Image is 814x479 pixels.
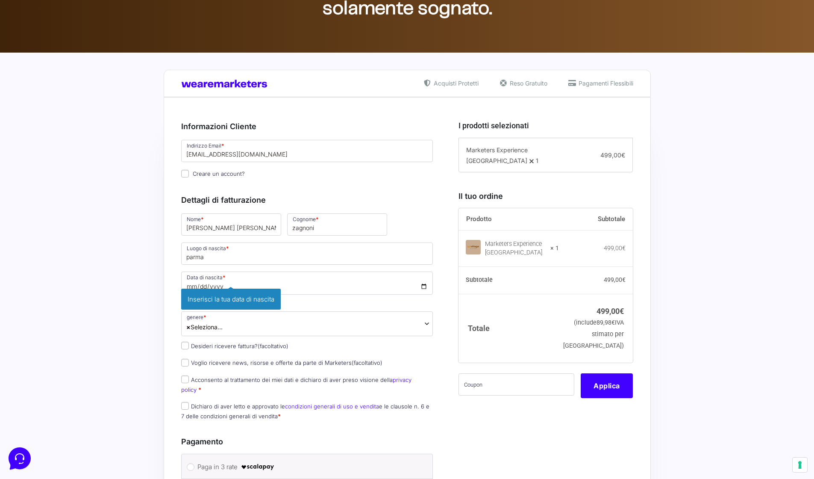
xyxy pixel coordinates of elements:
button: Inizia una conversazione [14,72,157,89]
input: Acconsento al trattamento dei miei dati e dichiaro di aver preso visione dellaprivacy policy [181,376,189,383]
label: Acconsento al trattamento dei miei dati e dichiaro di aver preso visione della [181,376,411,393]
input: Nome * [181,213,281,236]
button: Home [7,275,59,294]
input: Cognome * [287,213,387,236]
div: Marketers Experience [GEOGRAPHIC_DATA] [485,240,545,257]
th: Prodotto [458,208,559,231]
span: 89,98 [597,319,615,326]
img: scalapay-logo-black.png [241,462,275,472]
bdi: 499,00 [604,276,626,283]
input: Luogo di nascita * [181,242,433,265]
span: Acquisti Protetti [432,79,479,88]
span: € [621,151,625,159]
h3: Dettagli di fatturazione [181,194,433,206]
button: Le tue preferenze relative al consenso per le tecnologie di tracciamento [793,458,807,472]
span: € [620,307,624,316]
input: Voglio ricevere news, risorse e offerte da parte di Marketers(facoltativo) [181,359,189,367]
bdi: 499,00 [597,307,624,316]
img: dark [14,48,31,65]
span: Reso Gratuito [508,79,547,88]
label: Desideri ricevere fattura? [181,343,288,349]
span: € [622,245,626,251]
p: Messaggi [74,287,97,294]
a: Apri Centro Assistenza [91,106,157,113]
th: Subtotale [458,266,559,294]
span: Creare un account? [193,170,245,177]
span: 1 [536,157,538,164]
span: Inizia una conversazione [56,77,126,84]
span: (facoltativo) [258,343,288,349]
span: × [186,322,191,331]
strong: × 1 [550,244,559,253]
h3: Informazioni Cliente [181,121,433,132]
h2: Ciao da Marketers 👋 [7,7,144,21]
span: 499,00 [600,151,625,159]
input: Cerca un articolo... [19,124,140,133]
p: Home [26,287,40,294]
img: dark [27,48,44,65]
p: Aiuto [132,287,144,294]
span: Pagamenti Flessibili [576,79,633,88]
h3: Il tuo ordine [458,190,633,202]
span: Inserisci la tua data di nascita [181,289,281,310]
button: Aiuto [112,275,164,294]
input: Creare un account? [181,170,189,177]
span: Trova una risposta [14,106,67,113]
th: Subtotale [559,208,633,231]
input: Indirizzo Email * [181,140,433,162]
label: Voglio ricevere news, risorse e offerte da parte di Marketers [181,359,382,366]
span: € [622,276,626,283]
bdi: 499,00 [604,245,626,251]
img: Marketers Experience Village Roulette [466,240,481,255]
span: (facoltativo) [352,359,382,366]
h3: I prodotti selezionati [458,120,633,131]
label: Dichiaro di aver letto e approvato le e le clausole n. 6 e 7 delle condizioni generali di vendita [181,403,429,420]
span: Seleziona... [186,322,223,331]
input: Coupon [458,373,574,396]
span: Le tue conversazioni [14,34,73,41]
span: Marketers Experience [GEOGRAPHIC_DATA] [466,146,528,164]
iframe: Customerly Messenger Launcher [7,446,32,471]
button: Applica [581,373,633,398]
th: Totale [458,294,559,363]
button: Messaggi [59,275,112,294]
span: Seleziona... [181,311,433,336]
h3: Pagamento [181,436,433,447]
a: condizioni generali di uso e vendita [285,403,379,410]
label: Paga in 3 rate [197,461,414,473]
span: € [611,319,615,326]
input: Dichiaro di aver letto e approvato lecondizioni generali di uso e venditae le clausole n. 6 e 7 d... [181,402,189,410]
small: (include IVA stimato per [GEOGRAPHIC_DATA]) [563,319,624,349]
img: dark [41,48,58,65]
input: Desideri ricevere fattura?(facoltativo) [181,342,189,349]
